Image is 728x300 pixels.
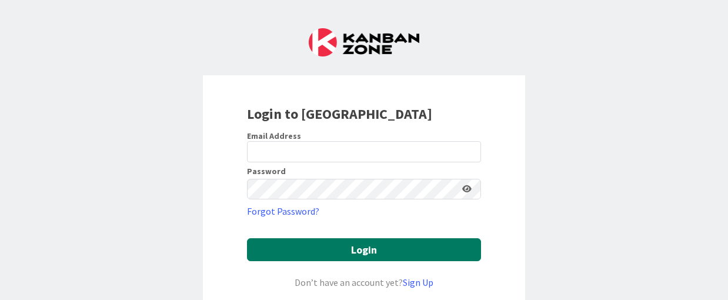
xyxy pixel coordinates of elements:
label: Email Address [247,131,301,141]
img: Kanban Zone [309,28,419,56]
a: Sign Up [403,276,433,288]
div: Don’t have an account yet? [247,275,481,289]
b: Login to [GEOGRAPHIC_DATA] [247,105,432,123]
label: Password [247,167,286,175]
button: Login [247,238,481,261]
a: Forgot Password? [247,204,319,218]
